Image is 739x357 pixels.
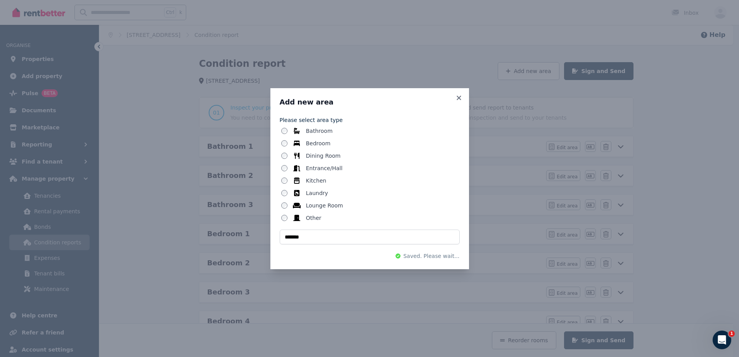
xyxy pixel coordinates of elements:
iframe: Intercom live chat [713,331,731,349]
span: Saved. Please wait... [403,252,460,260]
h3: Add new area [280,98,460,107]
label: Laundry [306,189,328,197]
label: Entrance/Hall [306,164,343,172]
label: Please select area type [280,116,460,124]
label: Dining Room [306,152,341,160]
label: Bedroom [306,139,331,147]
label: Other [306,214,322,222]
label: Kitchen [306,177,327,185]
label: Bathroom [306,127,333,135]
label: Lounge Room [306,202,343,209]
span: 1 [729,331,735,337]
